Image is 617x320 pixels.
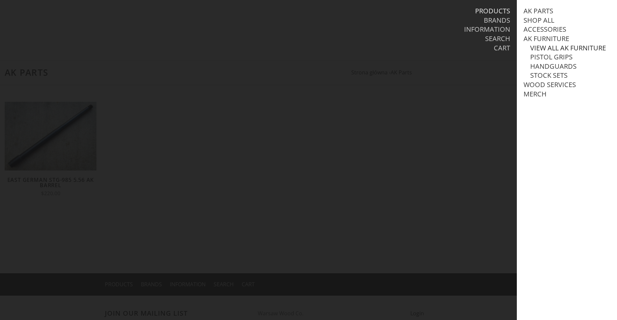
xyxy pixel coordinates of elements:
[530,53,573,61] a: Pistol Grips
[475,7,510,15] a: Products
[524,34,569,43] a: AK Furniture
[494,44,510,52] a: Cart
[524,16,554,25] a: Shop All
[524,90,547,98] a: Merch
[464,25,510,34] a: Information
[484,16,510,25] a: Brands
[524,7,553,15] a: AK Parts
[485,34,510,43] a: Search
[524,80,576,89] a: Wood Services
[530,71,568,80] a: Stock Sets
[524,25,566,34] a: Accessories
[530,44,606,52] a: View all AK Furniture
[530,62,577,71] a: Handguards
